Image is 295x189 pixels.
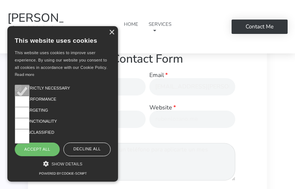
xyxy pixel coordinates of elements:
div: Decline all [63,143,111,156]
span: Functionality [25,118,57,125]
span: Strictly necessary [25,85,70,91]
span: Unclassified [25,129,54,136]
a: Services [143,7,177,46]
a: [PERSON_NAME] [7,12,63,24]
div: Accept all [15,143,60,156]
h2: Contact Form [60,53,235,65]
span: Targeting [25,107,48,113]
label: Email [149,72,168,78]
span: Performance [25,96,56,102]
nav: Menu [63,7,232,46]
label: Website [149,105,176,111]
a: Powered by cookie-script [39,172,87,175]
a: Contact Me [232,20,288,34]
input: rubenlozano.me [149,111,235,128]
iframe: Chat Widget [162,104,295,189]
span: Show details [52,162,83,166]
span: Contact Me [246,24,274,29]
p: Growth Marketing Specialist [7,24,63,42]
input: hello@rubenlozano.me [149,78,235,95]
div: Show details [15,160,111,167]
a: Home [119,7,143,46]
